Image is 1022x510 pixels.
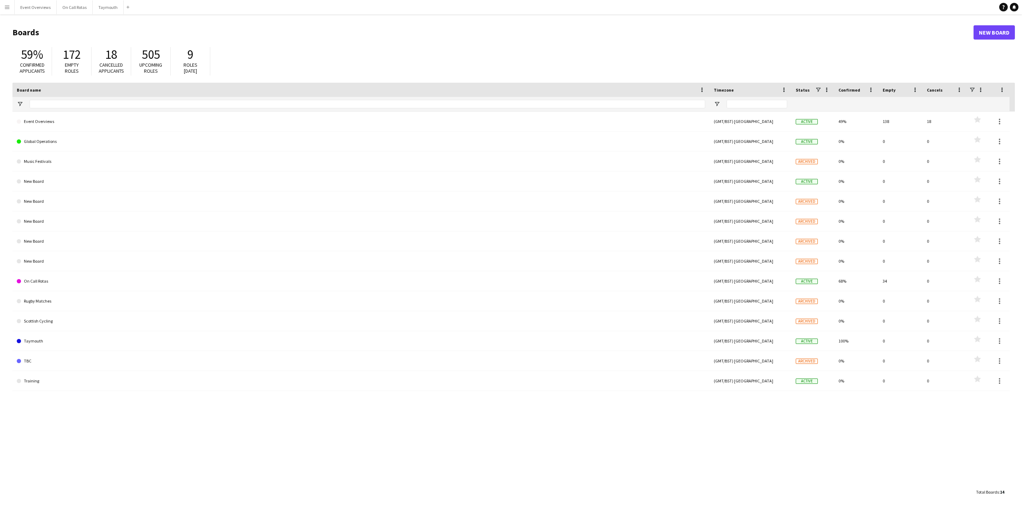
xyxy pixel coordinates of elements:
[878,171,923,191] div: 0
[709,151,791,171] div: (GMT/BST) [GEOGRAPHIC_DATA]
[834,311,878,331] div: 0%
[99,62,124,74] span: Cancelled applicants
[17,211,705,231] a: New Board
[878,231,923,251] div: 0
[834,151,878,171] div: 0%
[17,191,705,211] a: New Board
[17,132,705,151] a: Global Operations
[709,112,791,131] div: (GMT/BST) [GEOGRAPHIC_DATA]
[105,47,117,62] span: 18
[709,211,791,231] div: (GMT/BST) [GEOGRAPHIC_DATA]
[17,371,705,391] a: Training
[709,191,791,211] div: (GMT/BST) [GEOGRAPHIC_DATA]
[878,112,923,131] div: 138
[93,0,124,14] button: Taymouth
[30,100,705,108] input: Board name Filter Input
[17,151,705,171] a: Music Festivals
[834,251,878,271] div: 0%
[796,299,818,304] span: Archived
[878,291,923,311] div: 0
[714,87,734,93] span: Timezone
[714,101,720,107] button: Open Filter Menu
[65,62,79,74] span: Empty roles
[878,251,923,271] div: 0
[878,191,923,211] div: 0
[796,87,810,93] span: Status
[923,251,967,271] div: 0
[796,279,818,284] span: Active
[923,112,967,131] div: 18
[17,101,23,107] button: Open Filter Menu
[17,171,705,191] a: New Board
[187,47,193,62] span: 9
[17,331,705,351] a: Taymouth
[923,151,967,171] div: 0
[796,378,818,384] span: Active
[17,291,705,311] a: Rugby Matches
[878,351,923,371] div: 0
[834,132,878,151] div: 0%
[834,112,878,131] div: 49%
[923,171,967,191] div: 0
[923,331,967,351] div: 0
[142,47,160,62] span: 505
[15,0,57,14] button: Event Overviews
[923,291,967,311] div: 0
[796,119,818,124] span: Active
[796,139,818,144] span: Active
[12,27,974,38] h1: Boards
[923,191,967,211] div: 0
[796,239,818,244] span: Archived
[709,231,791,251] div: (GMT/BST) [GEOGRAPHIC_DATA]
[923,371,967,391] div: 0
[184,62,197,74] span: Roles [DATE]
[923,271,967,291] div: 0
[976,485,1004,499] div: :
[709,331,791,351] div: (GMT/BST) [GEOGRAPHIC_DATA]
[727,100,787,108] input: Timezone Filter Input
[878,151,923,171] div: 0
[878,311,923,331] div: 0
[927,87,943,93] span: Cancels
[709,171,791,191] div: (GMT/BST) [GEOGRAPHIC_DATA]
[796,219,818,224] span: Archived
[834,211,878,231] div: 0%
[923,351,967,371] div: 0
[709,371,791,391] div: (GMT/BST) [GEOGRAPHIC_DATA]
[923,211,967,231] div: 0
[709,271,791,291] div: (GMT/BST) [GEOGRAPHIC_DATA]
[883,87,895,93] span: Empty
[796,199,818,204] span: Archived
[1000,489,1004,495] span: 14
[923,132,967,151] div: 0
[923,311,967,331] div: 0
[834,191,878,211] div: 0%
[139,62,162,74] span: Upcoming roles
[17,112,705,132] a: Event Overviews
[17,251,705,271] a: New Board
[709,291,791,311] div: (GMT/BST) [GEOGRAPHIC_DATA]
[834,331,878,351] div: 100%
[976,489,999,495] span: Total Boards
[17,311,705,331] a: Scottish Cycling
[796,339,818,344] span: Active
[709,132,791,151] div: (GMT/BST) [GEOGRAPHIC_DATA]
[834,371,878,391] div: 0%
[796,319,818,324] span: Archived
[17,87,41,93] span: Board name
[57,0,93,14] button: On Call Rotas
[796,359,818,364] span: Archived
[834,351,878,371] div: 0%
[878,132,923,151] div: 0
[17,231,705,251] a: New Board
[878,211,923,231] div: 0
[709,251,791,271] div: (GMT/BST) [GEOGRAPHIC_DATA]
[834,271,878,291] div: 68%
[63,47,81,62] span: 172
[21,47,43,62] span: 59%
[709,351,791,371] div: (GMT/BST) [GEOGRAPHIC_DATA]
[796,259,818,264] span: Archived
[878,371,923,391] div: 0
[17,351,705,371] a: TBC
[878,271,923,291] div: 34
